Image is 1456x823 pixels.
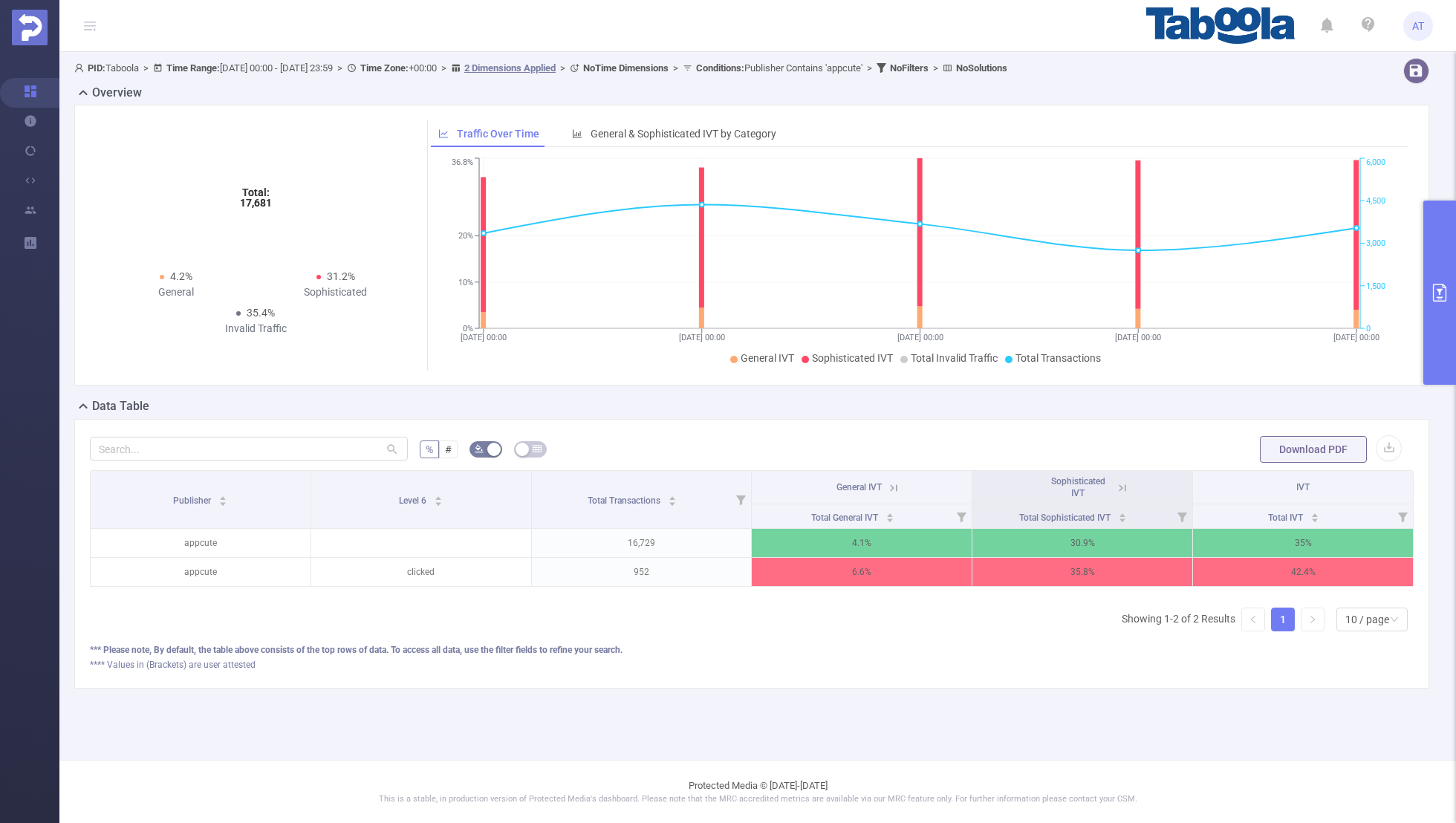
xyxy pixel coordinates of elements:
[885,516,894,521] i: icon: caret-down
[668,500,676,504] i: icon: caret-down
[242,186,270,198] tspan: Total:
[399,495,429,506] span: Level 6
[219,494,227,498] i: icon: caret-up
[461,333,507,342] tspan: [DATE] 00:00
[96,284,256,300] div: General
[74,62,1007,74] span: Taboola [DATE] 00:00 - [DATE] 23:59 +00:00
[533,444,542,453] i: icon: table
[972,558,1192,586] p: 35.8%
[166,62,220,74] b: Time Range:
[890,62,929,74] b: No Filters
[1345,608,1389,631] div: 10 / page
[668,494,677,503] div: Sort
[74,63,88,73] i: icon: user
[475,444,484,453] i: icon: bg-colors
[1333,333,1379,342] tspan: [DATE] 00:00
[885,511,894,515] i: icon: caret-up
[1412,11,1424,41] span: AT
[1310,511,1319,520] div: Sort
[240,197,272,209] tspan: 17,681
[92,84,142,102] h2: Overview
[811,513,880,523] span: Total General IVT
[463,324,473,334] tspan: 0%
[668,494,676,498] i: icon: caret-up
[1249,615,1258,624] i: icon: left
[897,333,943,342] tspan: [DATE] 00:00
[1118,511,1127,520] div: Sort
[556,62,570,74] span: >
[437,62,451,74] span: >
[173,495,213,506] span: Publisher
[1310,511,1319,515] i: icon: caret-up
[812,352,893,364] span: Sophisticated IVT
[1193,558,1413,586] p: 42.4%
[1308,615,1317,624] i: icon: right
[1019,513,1113,523] span: Total Sophisticated IVT
[458,232,473,241] tspan: 20%
[458,278,473,287] tspan: 10%
[741,352,794,364] span: General IVT
[696,62,862,74] span: Publisher Contains 'appcute'
[956,62,1007,74] b: No Solutions
[1366,324,1371,334] tspan: 0
[360,62,409,74] b: Time Zone:
[1051,476,1105,498] span: Sophisticated IVT
[1271,608,1295,631] li: 1
[139,62,153,74] span: >
[91,558,311,586] p: appcute
[218,494,227,503] div: Sort
[438,129,449,139] i: icon: line-chart
[696,62,744,74] b: Conditions :
[1272,608,1294,631] a: 1
[1015,352,1101,364] span: Total Transactions
[434,494,443,503] div: Sort
[12,10,48,45] img: Protected Media
[752,529,972,557] p: 4.1%
[90,658,1414,671] div: **** Values in (Brackets) are user attested
[836,482,882,492] span: General IVT
[176,321,336,336] div: Invalid Traffic
[885,511,894,520] div: Sort
[452,158,473,168] tspan: 36.8%
[1119,511,1127,515] i: icon: caret-up
[1171,504,1192,528] i: Filter menu
[1268,513,1305,523] span: Total IVT
[170,270,192,282] span: 4.2%
[730,471,751,528] i: Filter menu
[445,443,452,455] span: #
[588,495,663,506] span: Total Transactions
[678,333,724,342] tspan: [DATE] 00:00
[1366,239,1385,249] tspan: 3,000
[572,129,582,139] i: icon: bar-chart
[1296,482,1310,492] span: IVT
[311,558,531,586] p: clicked
[90,643,1414,657] div: *** Please note, By default, the table above consists of the top rows of data. To access all data...
[435,500,443,504] i: icon: caret-down
[752,558,972,586] p: 6.6%
[91,529,311,557] p: appcute
[1193,529,1413,557] p: 35%
[1115,333,1161,342] tspan: [DATE] 00:00
[862,62,877,74] span: >
[532,558,752,586] p: 952
[426,443,433,455] span: %
[247,307,275,319] span: 35.4%
[457,128,539,140] span: Traffic Over Time
[929,62,943,74] span: >
[88,62,105,74] b: PID:
[1390,615,1399,625] i: icon: down
[1122,608,1235,631] li: Showing 1-2 of 2 Results
[1366,158,1385,168] tspan: 6,000
[333,62,347,74] span: >
[591,128,776,140] span: General & Sophisticated IVT by Category
[219,500,227,504] i: icon: caret-down
[1260,436,1367,463] button: Download PDF
[583,62,669,74] b: No Time Dimensions
[911,352,998,364] span: Total Invalid Traffic
[951,504,972,528] i: Filter menu
[1241,608,1265,631] li: Previous Page
[59,760,1456,823] footer: Protected Media © [DATE]-[DATE]
[972,529,1192,557] p: 30.9%
[464,62,556,74] u: 2 Dimensions Applied
[435,494,443,498] i: icon: caret-up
